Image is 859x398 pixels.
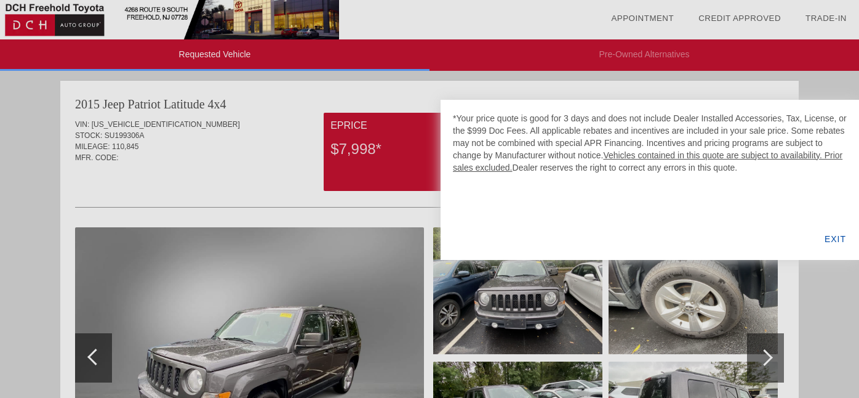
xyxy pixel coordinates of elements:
a: Trade-In [805,14,847,23]
a: Credit Approved [698,14,781,23]
div: *Your price quote is good for 3 days and does not include Dealer Installed Accessories, Tax, Lice... [453,112,847,174]
div: EXIT [812,218,859,260]
a: Appointment [611,14,674,23]
u: Vehicles contained in this quote are subject to availability. Prior sales excluded. [453,150,842,173]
